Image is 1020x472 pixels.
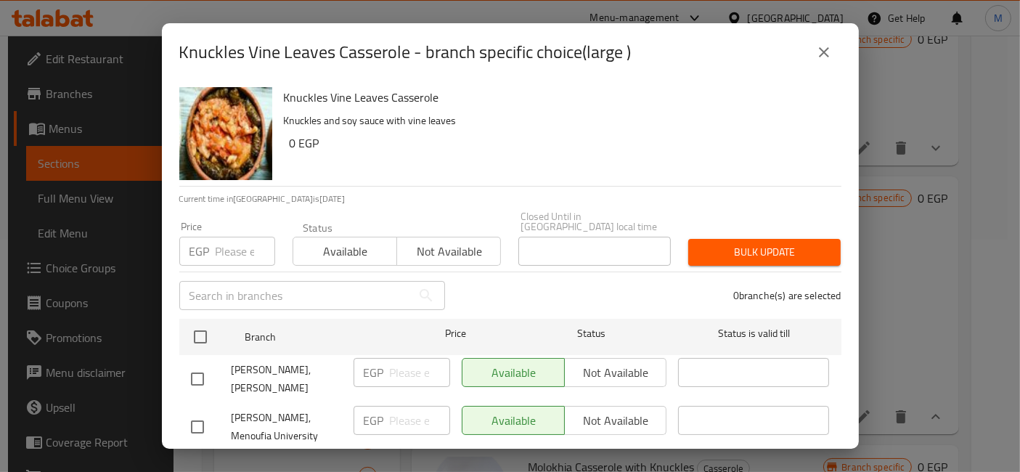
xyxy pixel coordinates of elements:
p: EGP [364,412,384,429]
span: Bulk update [700,243,829,261]
h6: 0 EGP [290,133,830,153]
h2: Knuckles Vine Leaves Casserole - branch specific choice(large ) [179,41,632,64]
input: Please enter price [390,406,450,435]
input: Search in branches [179,281,412,310]
p: 0 branche(s) are selected [733,288,841,303]
span: Status is valid till [678,325,829,343]
button: Available [293,237,397,266]
button: Not available [396,237,501,266]
button: Bulk update [688,239,841,266]
input: Please enter price [216,237,275,266]
input: Please enter price [390,358,450,387]
button: close [807,35,841,70]
span: Branch [245,328,396,346]
span: Price [407,325,504,343]
p: EGP [189,243,210,260]
h6: Knuckles Vine Leaves Casserole [284,87,830,107]
p: Knuckles and soy sauce with vine leaves [284,112,830,130]
span: Not available [403,241,495,262]
p: Current time in [GEOGRAPHIC_DATA] is [DATE] [179,192,841,206]
span: Available [299,241,391,262]
span: Status [515,325,666,343]
span: [PERSON_NAME], Menoufia University [232,409,342,445]
p: EGP [364,364,384,381]
span: [PERSON_NAME], [PERSON_NAME] [232,361,342,397]
img: Knuckles Vine Leaves Casserole [179,87,272,180]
